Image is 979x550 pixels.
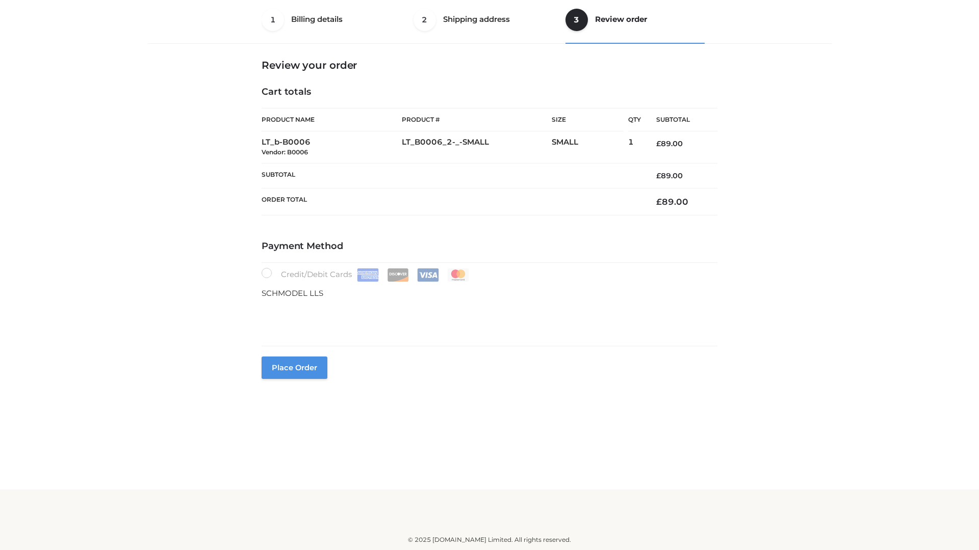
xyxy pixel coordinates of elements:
[641,108,717,131] th: Subtotal
[628,108,641,131] th: Qty
[262,163,641,188] th: Subtotal
[151,535,828,545] div: © 2025 [DOMAIN_NAME] Limited. All rights reserved.
[262,87,717,98] h4: Cart totals
[656,171,683,180] bdi: 89.00
[656,139,683,148] bdi: 89.00
[387,268,409,282] img: Discover
[628,131,641,163] td: 1
[417,268,439,282] img: Visa
[552,108,623,131] th: Size
[262,356,327,379] button: Place order
[260,297,715,335] iframe: Secure payment input frame
[402,108,552,131] th: Product #
[262,108,402,131] th: Product Name
[357,268,379,282] img: Amex
[656,197,688,207] bdi: 89.00
[447,268,469,282] img: Mastercard
[262,287,717,300] p: SCHMODEL LLS
[656,139,661,148] span: £
[262,241,717,252] h4: Payment Method
[262,268,470,282] label: Credit/Debit Cards
[552,131,628,163] td: SMALL
[262,59,717,71] h3: Review your order
[262,188,641,215] th: Order Total
[402,131,552,163] td: LT_B0006_2-_-SMALL
[262,148,308,156] small: Vendor: B0006
[656,197,662,207] span: £
[262,131,402,163] td: LT_b-B0006
[656,171,661,180] span: £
